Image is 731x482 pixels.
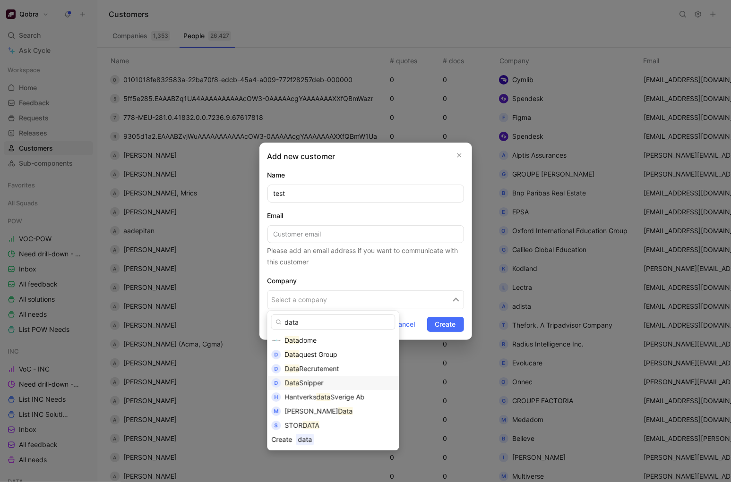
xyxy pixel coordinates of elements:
span: Sverige Ab [330,393,364,401]
input: Search... [271,314,395,330]
img: logo [271,336,281,345]
mark: Data [284,336,299,344]
mark: Data [338,407,353,415]
mark: DATA [302,421,319,429]
span: Recrutement [299,364,339,372]
mark: Data [284,364,299,372]
div: D [271,350,281,359]
div: S [271,421,281,430]
div: H [271,392,281,402]
div: D [271,378,281,388]
mark: Data [284,350,299,358]
span: quest Group [299,350,337,358]
span: data [296,433,314,445]
mark: data [316,393,330,401]
span: Snipper [299,379,323,387]
mark: Data [284,379,299,387]
div: Create [271,434,292,445]
span: [PERSON_NAME] [284,407,338,415]
div: M [271,406,281,416]
span: Hantverks [284,393,316,401]
div: D [271,364,281,373]
span: STOR [284,421,302,429]
span: dome [299,336,317,344]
